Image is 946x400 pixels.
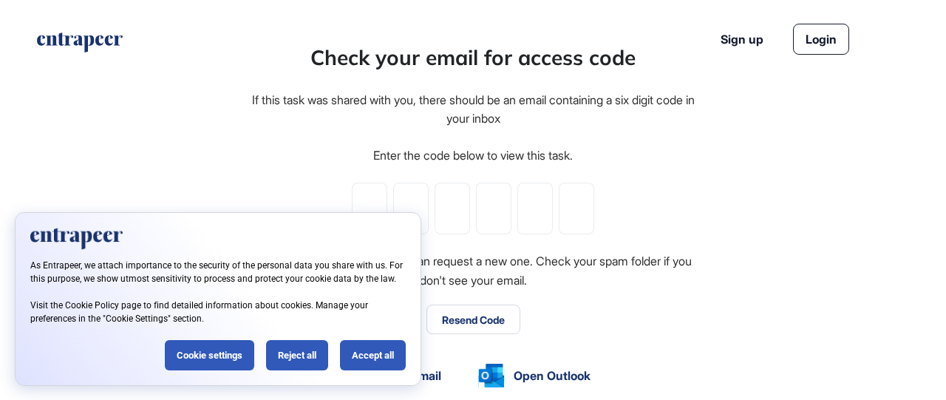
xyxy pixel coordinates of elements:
span: Open Outlook [514,367,591,384]
a: entrapeer-logo [35,33,124,58]
a: Sign up [721,30,763,48]
div: Enter the code below to view this task. [373,146,573,166]
a: Login [793,24,849,55]
div: If this task was shared with you, there should be an email containing a six digit code in your inbox [250,91,696,129]
div: If you can't find the code, you can request a new one. Check your spam folder if you don't see yo... [250,252,696,290]
a: Open Outlook [478,364,591,387]
button: Resend Code [426,305,520,334]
